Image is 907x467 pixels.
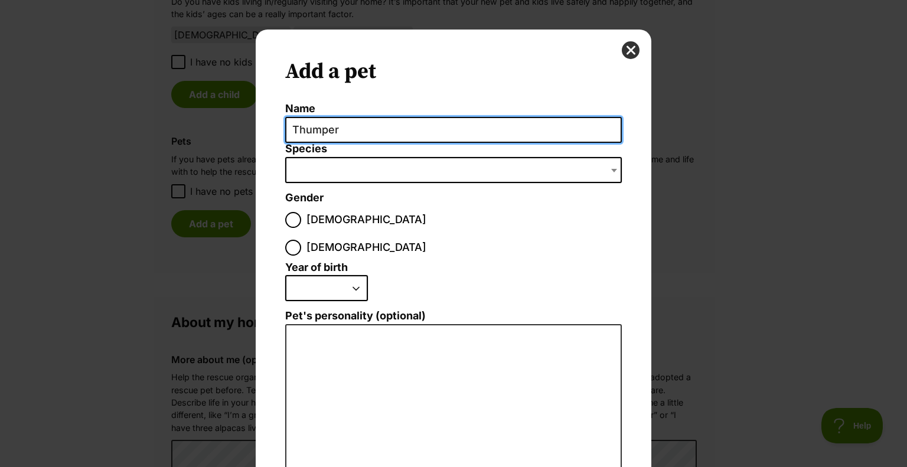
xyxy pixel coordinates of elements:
[306,240,426,256] span: [DEMOGRAPHIC_DATA]
[285,192,324,204] label: Gender
[306,212,426,228] span: [DEMOGRAPHIC_DATA]
[285,103,622,115] label: Name
[285,59,622,85] h2: Add a pet
[285,310,622,322] label: Pet's personality (optional)
[622,41,640,59] button: close
[285,262,348,274] label: Year of birth
[285,143,622,155] label: Species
